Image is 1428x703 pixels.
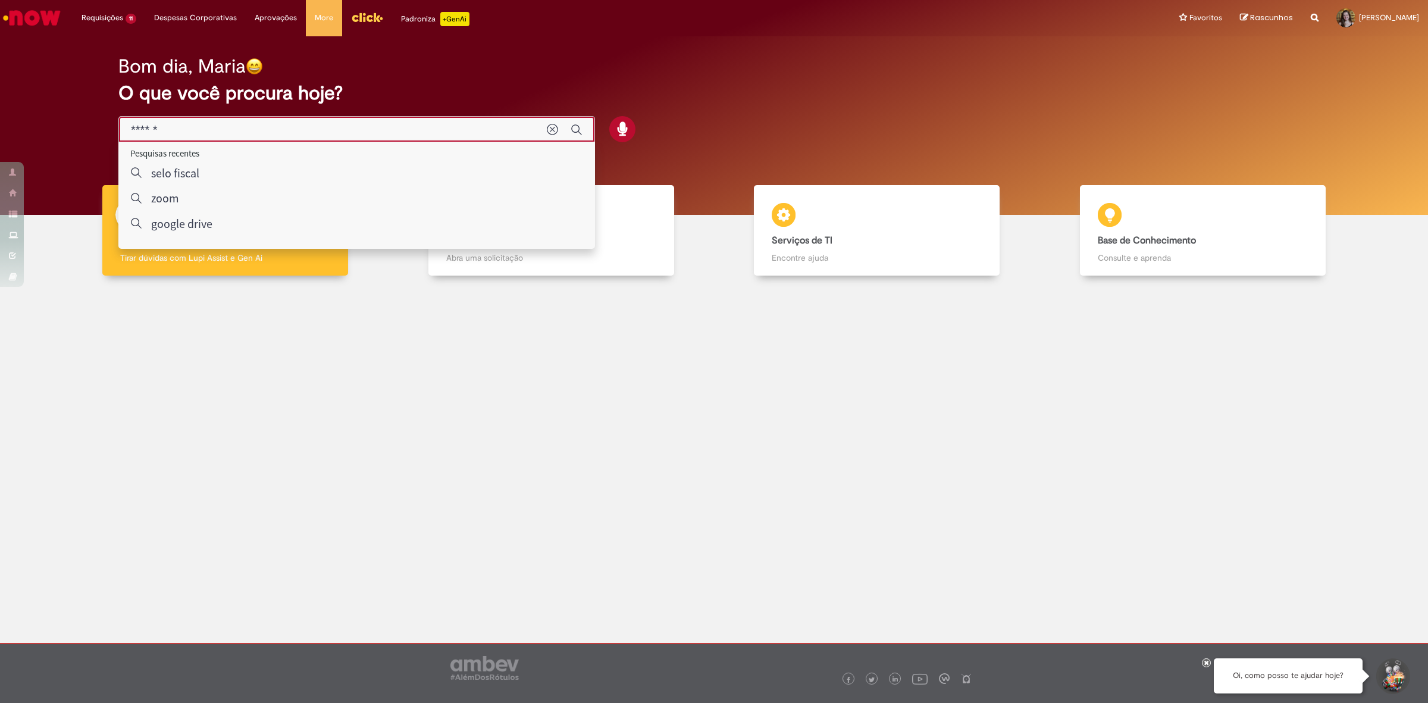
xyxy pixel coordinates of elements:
img: logo_footer_facebook.png [845,677,851,683]
b: Serviços de TI [772,235,832,246]
img: logo_footer_ambev_rotulo_gray.png [450,656,519,680]
img: logo_footer_workplace.png [939,673,950,684]
p: Abra uma solicitação [446,252,656,264]
img: logo_footer_linkedin.png [892,676,898,683]
img: click_logo_yellow_360x200.png [351,8,383,26]
div: Oi, como posso te ajudar hoje? [1214,658,1363,693]
span: 11 [126,14,136,24]
img: ServiceNow [1,6,62,30]
img: happy-face.png [246,58,263,75]
img: logo_footer_naosei.png [961,673,972,684]
p: +GenAi [440,12,469,26]
div: Padroniza [401,12,469,26]
a: Base de Conhecimento Consulte e aprenda [1040,185,1366,276]
h2: Bom dia, Maria [118,56,246,77]
img: logo_footer_twitter.png [869,677,875,683]
b: Base de Conhecimento [1098,235,1196,246]
span: More [315,12,333,24]
span: Favoritos [1189,12,1222,24]
span: Aprovações [255,12,297,24]
span: Rascunhos [1250,12,1293,23]
a: Tirar dúvidas Tirar dúvidas com Lupi Assist e Gen Ai [62,185,389,276]
span: Despesas Corporativas [154,12,237,24]
a: Serviços de TI Encontre ajuda [714,185,1040,276]
span: [PERSON_NAME] [1359,13,1419,23]
h2: O que você procura hoje? [118,83,1310,104]
span: Requisições [82,12,123,24]
p: Consulte e aprenda [1098,252,1308,264]
button: Iniciar Conversa de Suporte [1374,658,1410,694]
p: Encontre ajuda [772,252,982,264]
img: logo_footer_youtube.png [912,671,928,686]
a: Rascunhos [1240,13,1293,24]
p: Tirar dúvidas com Lupi Assist e Gen Ai [120,252,330,264]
